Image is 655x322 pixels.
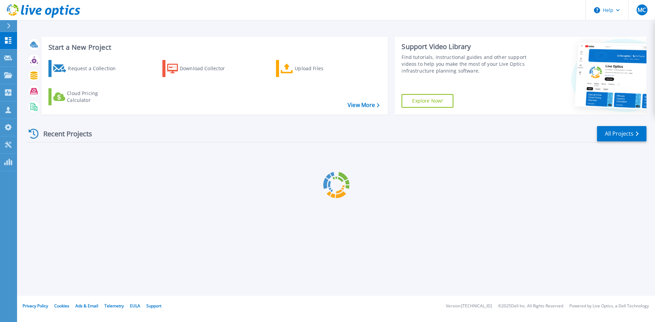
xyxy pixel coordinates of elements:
a: Privacy Policy [23,303,48,309]
a: Upload Files [276,60,352,77]
a: Explore Now! [402,94,453,108]
h3: Start a New Project [48,44,379,51]
div: Request a Collection [68,62,122,75]
a: Download Collector [162,60,238,77]
a: EULA [130,303,140,309]
li: Powered by Live Optics, a Dell Technology [569,304,649,308]
a: Request a Collection [48,60,125,77]
a: Cloud Pricing Calculator [48,88,125,105]
a: Cookies [54,303,69,309]
a: All Projects [597,126,646,141]
div: Find tutorials, instructional guides and other support videos to help you make the most of your L... [402,54,530,74]
div: Upload Files [295,62,349,75]
li: © 2025 Dell Inc. All Rights Reserved [498,304,563,308]
a: Telemetry [104,303,124,309]
span: MC [638,7,646,13]
div: Support Video Library [402,42,530,51]
div: Cloud Pricing Calculator [67,90,121,104]
div: Recent Projects [26,125,101,142]
a: Support [146,303,161,309]
div: Download Collector [180,62,234,75]
a: Ads & Email [75,303,98,309]
a: View More [348,102,379,108]
li: Version: [TECHNICAL_ID] [446,304,492,308]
